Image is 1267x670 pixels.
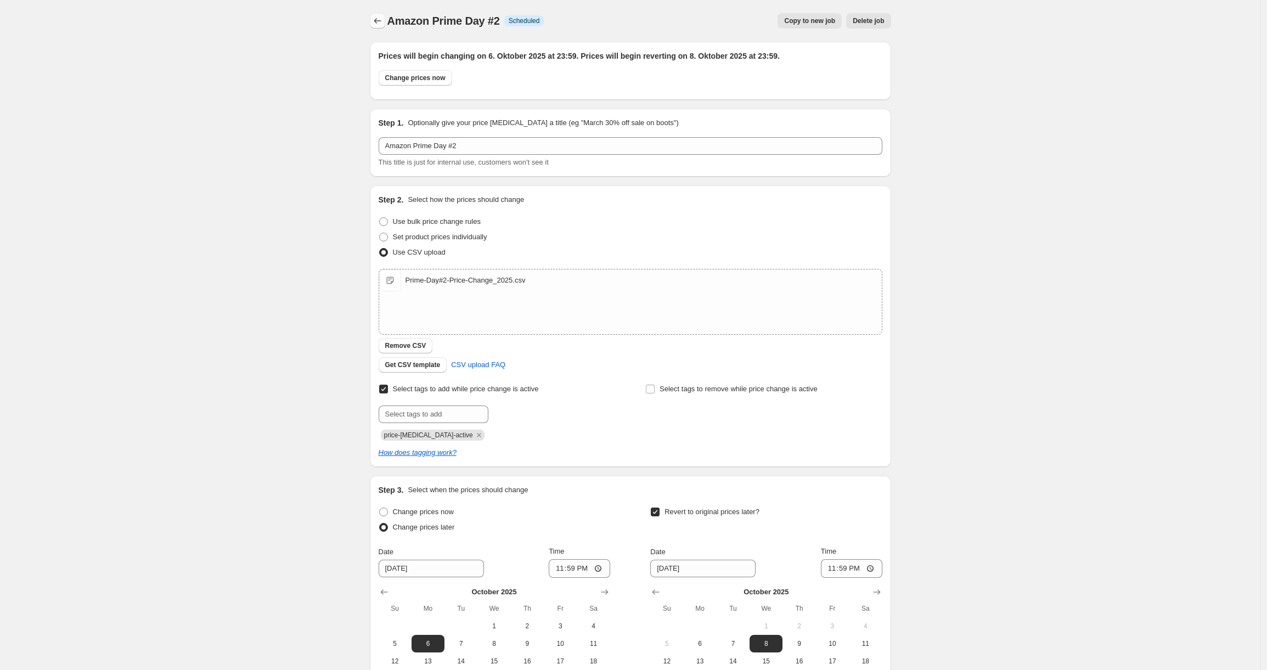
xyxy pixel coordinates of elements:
[482,604,506,613] span: We
[816,652,849,670] button: Friday October 17 2025
[379,652,412,670] button: Sunday October 12 2025
[482,639,506,648] span: 8
[444,356,512,374] a: CSV upload FAQ
[544,652,577,670] button: Friday October 17 2025
[750,600,782,617] th: Wednesday
[655,604,679,613] span: Su
[754,657,778,666] span: 15
[581,639,605,648] span: 11
[816,600,849,617] th: Friday
[787,639,811,648] span: 9
[548,639,572,648] span: 10
[853,657,877,666] span: 18
[385,341,426,350] span: Remove CSV
[754,604,778,613] span: We
[379,448,457,457] a: How does tagging work?
[650,635,683,652] button: Sunday October 5 2025
[577,600,610,617] th: Saturday
[416,657,440,666] span: 13
[820,622,844,630] span: 3
[379,338,433,353] button: Remove CSV
[408,194,524,205] p: Select how the prices should change
[449,657,473,666] span: 14
[385,74,446,82] span: Change prices now
[581,657,605,666] span: 18
[416,639,440,648] span: 6
[787,657,811,666] span: 16
[376,584,392,600] button: Show previous month, September 2025
[451,359,505,370] span: CSV upload FAQ
[370,13,385,29] button: Price change jobs
[482,657,506,666] span: 15
[650,560,756,577] input: 9/19/2025
[754,622,778,630] span: 1
[821,559,882,578] input: 12:00
[846,13,891,29] button: Delete job
[750,652,782,670] button: Wednesday October 15 2025
[782,635,815,652] button: Thursday October 9 2025
[548,657,572,666] span: 17
[379,406,488,423] input: Select tags to add
[383,604,407,613] span: Su
[449,604,473,613] span: Tu
[721,639,745,648] span: 7
[684,600,717,617] th: Monday
[385,361,441,369] span: Get CSV template
[379,485,404,496] h2: Step 3.
[548,622,572,630] span: 3
[393,233,487,241] span: Set product prices individually
[721,604,745,613] span: Tu
[577,617,610,635] button: Saturday October 4 2025
[750,617,782,635] button: Wednesday October 1 2025
[660,385,818,393] span: Select tags to remove while price change is active
[820,604,844,613] span: Fr
[717,635,750,652] button: Tuesday October 7 2025
[548,604,572,613] span: Fr
[853,604,877,613] span: Sa
[482,622,506,630] span: 1
[717,652,750,670] button: Tuesday October 14 2025
[379,600,412,617] th: Sunday
[778,13,842,29] button: Copy to new job
[515,622,539,630] span: 2
[549,547,564,555] span: Time
[509,16,540,25] span: Scheduled
[816,617,849,635] button: Friday October 3 2025
[474,430,484,440] button: Remove price-change-job-active
[816,635,849,652] button: Friday October 10 2025
[406,275,526,286] div: Prime-Day#2-Price-Change_2025.csv
[581,604,605,613] span: Sa
[849,652,882,670] button: Saturday October 18 2025
[721,657,745,666] span: 14
[754,639,778,648] span: 8
[515,639,539,648] span: 9
[412,600,444,617] th: Monday
[787,604,811,613] span: Th
[379,137,882,155] input: 30% off holiday sale
[684,652,717,670] button: Monday October 13 2025
[511,652,544,670] button: Thursday October 16 2025
[408,117,678,128] p: Optionally give your price [MEDICAL_DATA] a title (eg "March 30% off sale on boots")
[820,657,844,666] span: 17
[511,635,544,652] button: Thursday October 9 2025
[379,194,404,205] h2: Step 2.
[853,639,877,648] span: 11
[717,600,750,617] th: Tuesday
[650,652,683,670] button: Sunday October 12 2025
[849,617,882,635] button: Saturday October 4 2025
[383,657,407,666] span: 12
[821,547,836,555] span: Time
[655,657,679,666] span: 12
[379,548,393,556] span: Date
[853,622,877,630] span: 4
[820,639,844,648] span: 10
[408,485,528,496] p: Select when the prices should change
[665,508,759,516] span: Revert to original prices later?
[444,635,477,652] button: Tuesday October 7 2025
[684,635,717,652] button: Monday October 6 2025
[597,584,612,600] button: Show next month, November 2025
[577,652,610,670] button: Saturday October 18 2025
[782,617,815,635] button: Thursday October 2 2025
[577,635,610,652] button: Saturday October 11 2025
